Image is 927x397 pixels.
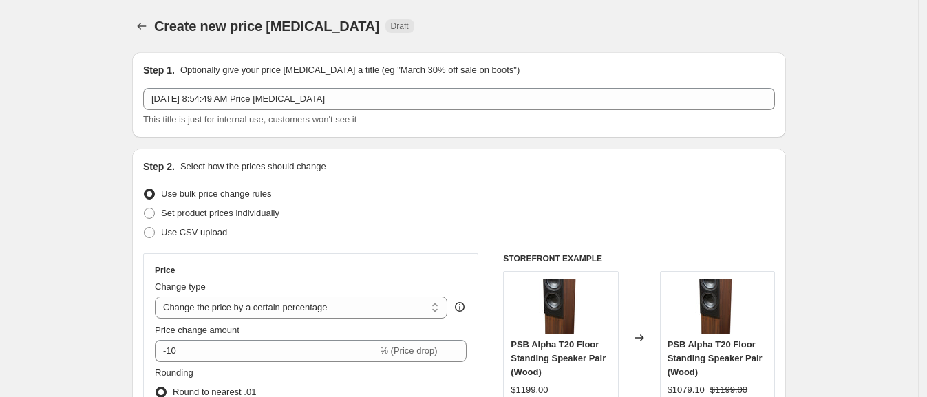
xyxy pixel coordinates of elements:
[143,88,775,110] input: 30% off holiday sale
[503,253,775,264] h6: STOREFRONT EXAMPLE
[155,281,206,292] span: Change type
[710,383,747,397] strike: $1199.00
[380,345,437,356] span: % (Price drop)
[155,265,175,276] h3: Price
[155,367,193,378] span: Rounding
[155,340,377,362] input: -15
[143,114,356,125] span: This title is just for internal use, customers won't see it
[143,63,175,77] h2: Step 1.
[690,279,745,334] img: alphat120-wal_20_1_80x.jpg
[155,325,239,335] span: Price change amount
[511,339,606,377] span: PSB Alpha T20 Floor Standing Speaker Pair (Wood)
[453,300,467,314] div: help
[511,383,548,397] div: $1199.00
[173,387,256,397] span: Round to nearest .01
[668,339,763,377] span: PSB Alpha T20 Floor Standing Speaker Pair (Wood)
[391,21,409,32] span: Draft
[161,227,227,237] span: Use CSV upload
[132,17,151,36] button: Price change jobs
[180,63,520,77] p: Optionally give your price [MEDICAL_DATA] a title (eg "March 30% off sale on boots")
[180,160,326,173] p: Select how the prices should change
[533,279,588,334] img: alphat120-wal_20_1_80x.jpg
[143,160,175,173] h2: Step 2.
[161,189,271,199] span: Use bulk price change rules
[154,19,380,34] span: Create new price [MEDICAL_DATA]
[161,208,279,218] span: Set product prices individually
[668,383,705,397] div: $1079.10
